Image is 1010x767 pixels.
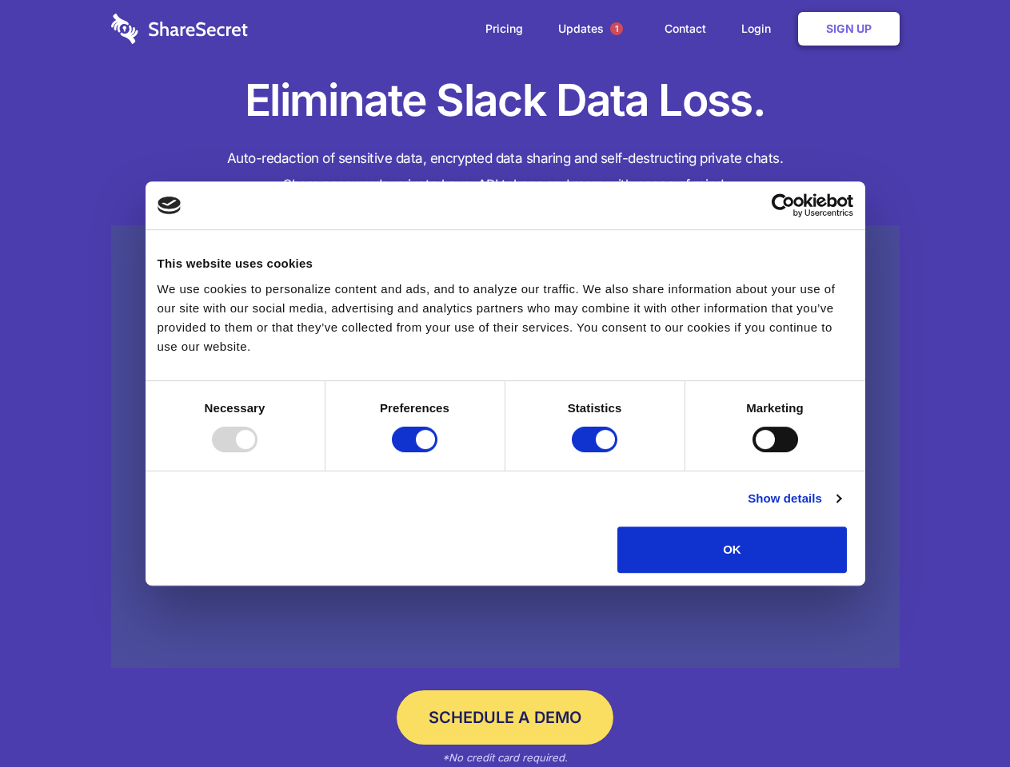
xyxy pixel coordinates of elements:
em: *No credit card required. [442,751,568,764]
a: Show details [748,489,840,508]
a: Usercentrics Cookiebot - opens in a new window [713,193,853,217]
a: Contact [649,4,722,54]
button: OK [617,527,847,573]
strong: Necessary [205,401,265,415]
img: logo-wordmark-white-trans-d4663122ce5f474addd5e946df7df03e33cb6a1c49d2221995e7729f52c070b2.svg [111,14,248,44]
a: Sign Up [798,12,900,46]
strong: Marketing [746,401,804,415]
strong: Preferences [380,401,449,415]
div: We use cookies to personalize content and ads, and to analyze our traffic. We also share informat... [158,280,853,356]
a: Schedule a Demo [397,690,613,745]
h1: Eliminate Slack Data Loss. [111,72,900,129]
div: This website uses cookies [158,254,853,273]
span: 1 [610,22,623,35]
a: Wistia video thumbnail [111,225,900,669]
h4: Auto-redaction of sensitive data, encrypted data sharing and self-destructing private chats. Shar... [111,145,900,198]
strong: Statistics [568,401,622,415]
a: Pricing [469,4,539,54]
a: Login [725,4,795,54]
img: logo [158,197,182,214]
